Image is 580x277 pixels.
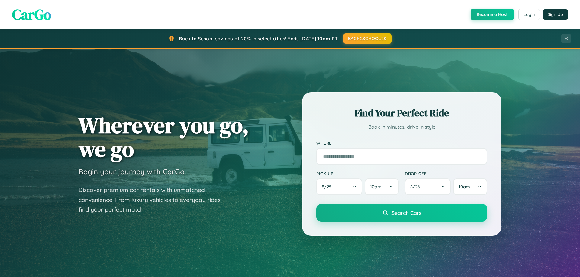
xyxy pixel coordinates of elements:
h1: Wherever you go, we go [79,113,249,161]
button: 8/25 [316,178,362,195]
h2: Find Your Perfect Ride [316,106,487,120]
button: Become a Host [471,9,514,20]
span: 10am [459,184,470,190]
label: Drop-off [405,171,487,176]
label: Pick-up [316,171,399,176]
button: 8/26 [405,178,451,195]
p: Book in minutes, drive in style [316,123,487,131]
button: BACK2SCHOOL20 [343,33,392,44]
span: CarGo [12,5,51,24]
span: 8 / 26 [410,184,423,190]
span: Back to School savings of 20% in select cities! Ends [DATE] 10am PT. [179,36,338,42]
span: 10am [370,184,382,190]
label: Where [316,140,487,146]
button: Login [518,9,540,20]
button: 10am [453,178,487,195]
button: Search Cars [316,204,487,222]
button: 10am [365,178,399,195]
h3: Begin your journey with CarGo [79,167,185,176]
span: 8 / 25 [322,184,334,190]
p: Discover premium car rentals with unmatched convenience. From luxury vehicles to everyday rides, ... [79,185,230,215]
button: Sign Up [543,9,568,20]
span: Search Cars [391,209,421,216]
